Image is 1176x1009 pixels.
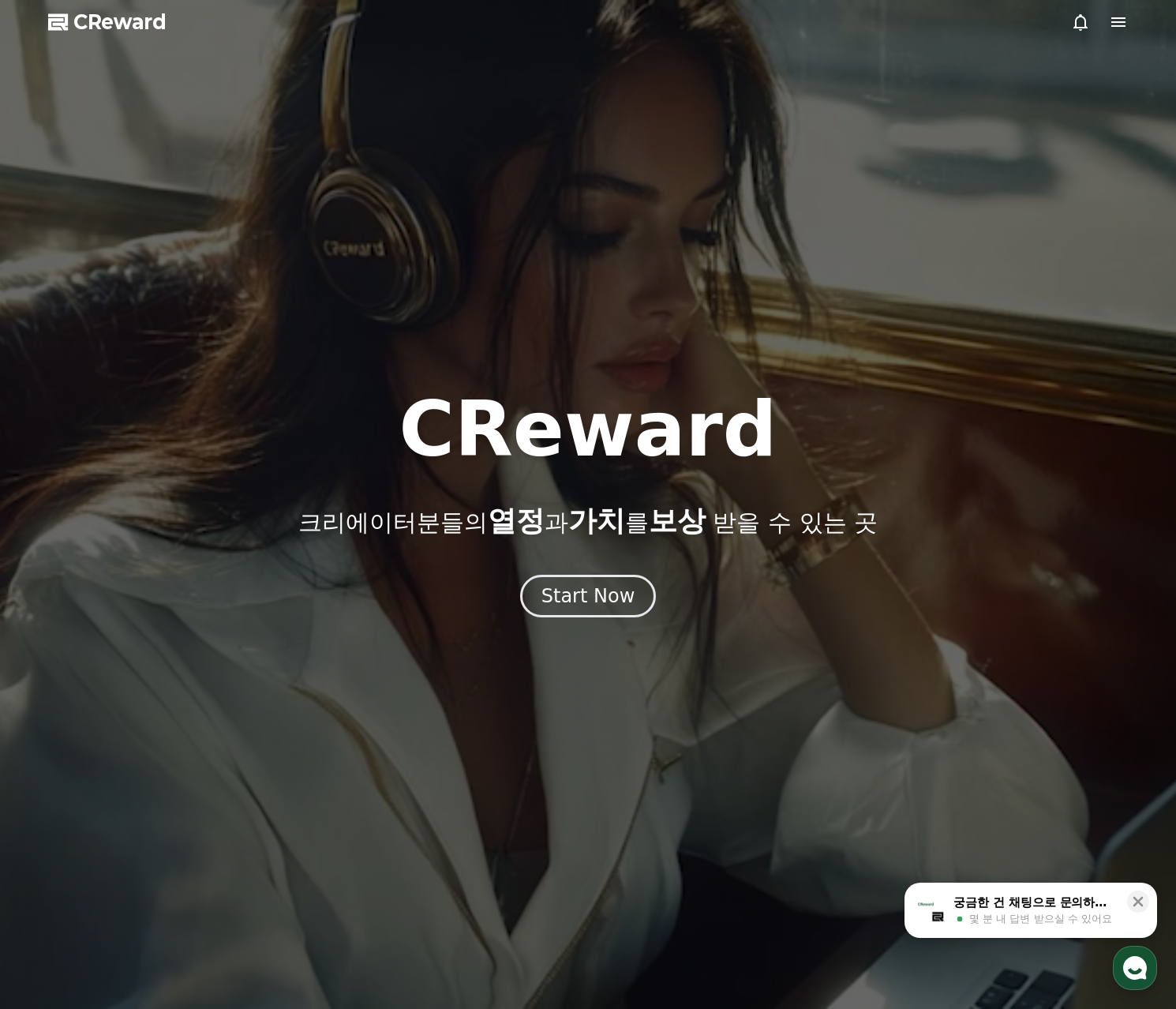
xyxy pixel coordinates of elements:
div: Start Now [541,583,635,609]
span: CReward [73,9,167,35]
p: 크리에이터분들의 과 를 받을 수 있는 곳 [298,505,878,537]
span: 보상 [649,504,706,537]
a: Start Now [520,591,657,606]
button: Start Now [520,575,657,617]
h1: CReward [399,392,777,467]
span: 열정 [488,504,545,537]
a: CReward [48,9,167,35]
span: 가치 [568,504,625,537]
